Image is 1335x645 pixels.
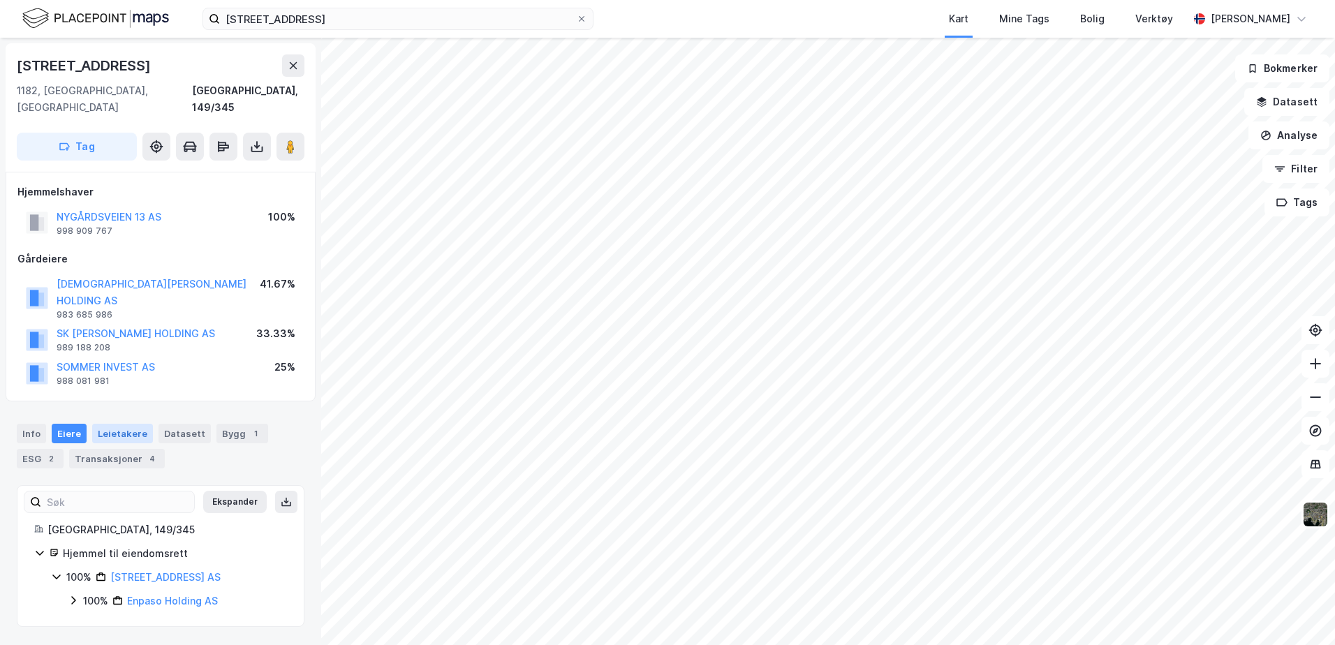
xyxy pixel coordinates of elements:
div: [STREET_ADDRESS] [17,54,154,77]
div: 100% [66,569,91,586]
div: Datasett [158,424,211,443]
button: Ekspander [203,491,267,513]
button: Datasett [1244,88,1329,116]
div: 988 081 981 [57,376,110,387]
a: Enpaso Holding AS [127,595,218,607]
div: 1 [249,427,263,440]
img: logo.f888ab2527a4732fd821a326f86c7f29.svg [22,6,169,31]
div: 100% [268,209,295,225]
div: Leietakere [92,424,153,443]
div: Gårdeiere [17,251,304,267]
button: Bokmerker [1235,54,1329,82]
div: Mine Tags [999,10,1049,27]
div: 25% [274,359,295,376]
div: Hjemmel til eiendomsrett [63,545,287,562]
div: 2 [44,452,58,466]
button: Analyse [1248,121,1329,149]
div: 41.67% [260,276,295,292]
div: Verktøy [1135,10,1173,27]
div: Hjemmelshaver [17,184,304,200]
div: Kontrollprogram for chat [1265,578,1335,645]
button: Filter [1262,155,1329,183]
div: Bygg [216,424,268,443]
div: [PERSON_NAME] [1211,10,1290,27]
div: Transaksjoner [69,449,165,468]
div: Bolig [1080,10,1105,27]
div: [GEOGRAPHIC_DATA], 149/345 [47,521,287,538]
div: 4 [145,452,159,466]
div: 1182, [GEOGRAPHIC_DATA], [GEOGRAPHIC_DATA] [17,82,192,116]
input: Søk [41,491,194,512]
a: [STREET_ADDRESS] AS [110,571,221,583]
div: 998 909 767 [57,225,112,237]
div: Info [17,424,46,443]
button: Tag [17,133,137,161]
iframe: Chat Widget [1265,578,1335,645]
img: 9k= [1302,501,1329,528]
div: 989 188 208 [57,342,110,353]
div: 100% [83,593,108,609]
div: Eiere [52,424,87,443]
div: Kart [949,10,968,27]
div: ESG [17,449,64,468]
button: Tags [1264,188,1329,216]
input: Søk på adresse, matrikkel, gårdeiere, leietakere eller personer [220,8,576,29]
div: 33.33% [256,325,295,342]
div: 983 685 986 [57,309,112,320]
div: [GEOGRAPHIC_DATA], 149/345 [192,82,304,116]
